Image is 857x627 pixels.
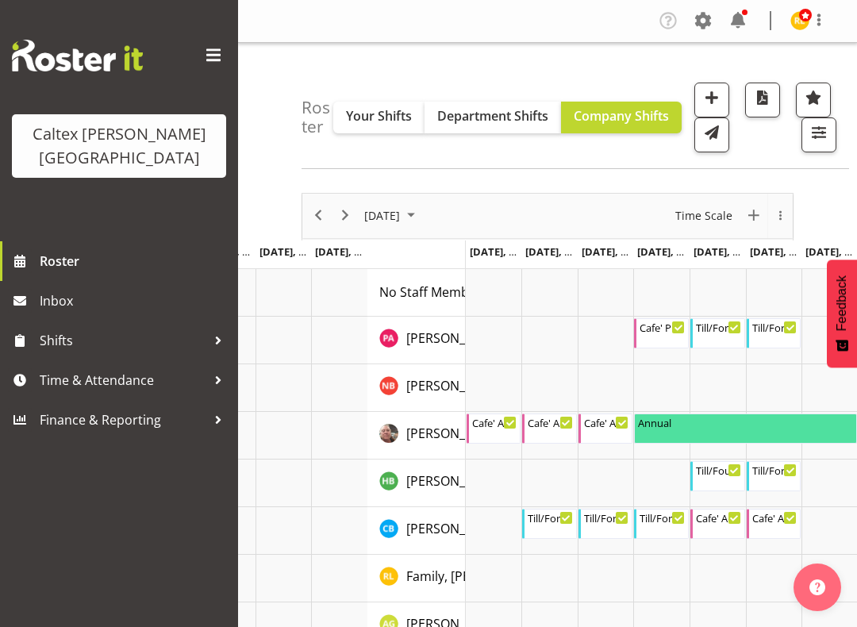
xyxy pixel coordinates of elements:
[28,122,210,170] div: Caltex [PERSON_NAME][GEOGRAPHIC_DATA]
[752,462,797,478] div: Till/Forecourt Sat-Sun
[690,509,745,539] div: Bullock, Christopher"s event - Cafe' AM Begin From Friday, October 10, 2025 at 5:00:00 AM GMT+13:...
[467,414,521,444] div: Braxton, Jeanette"s event - Cafe' AM Begin From Monday, October 6, 2025 at 5:00:00 AM GMT+13:00 E...
[406,329,505,348] a: [PERSON_NAME]
[346,107,412,125] span: Your Shifts
[40,408,206,432] span: Finance & Reporting
[674,206,734,225] span: Time Scale
[696,510,741,525] div: Cafe' AM
[406,471,505,490] a: [PERSON_NAME]
[367,412,466,460] td: Braxton, Jeanette resource
[752,319,797,335] div: Till/Forecout PM
[367,460,466,507] td: Broome, Heath resource
[363,206,402,225] span: [DATE]
[796,83,831,117] button: Highlight an important date within the roster.
[745,83,780,117] button: Download a PDF of the roster according to the set date range.
[694,83,729,117] button: Add a new shift
[578,509,633,539] div: Bullock, Christopher"s event - Till/Forcourt AM Begin From Wednesday, October 8, 2025 at 5:00:00 ...
[690,318,745,348] div: Atherton, Peter"s event - Till/Forecout PM Begin From Friday, October 10, 2025 at 1:30:00 PM GMT+...
[522,414,577,444] div: Braxton, Jeanette"s event - Cafe' AM Begin From Tuesday, October 7, 2025 at 5:00:00 AM GMT+13:00 ...
[315,244,387,259] span: [DATE], [DATE]
[690,461,745,491] div: Broome, Heath"s event - Till/Fourcourt mid Begin From Friday, October 10, 2025 at 4:00:00 PM GMT+...
[367,317,466,364] td: Atherton, Peter resource
[406,424,505,443] a: [PERSON_NAME]
[332,194,359,238] div: next period
[578,414,633,444] div: Braxton, Jeanette"s event - Cafe' AM Begin From Wednesday, October 8, 2025 at 5:00:00 AM GMT+13:0...
[367,269,466,317] td: No Staff Member resource
[12,40,143,71] img: Rosterit website logo
[801,117,836,152] button: Filter Shifts
[367,364,466,412] td: Berkely, Noah resource
[522,509,577,539] div: Bullock, Christopher"s event - Till/Forcourt AM Begin From Tuesday, October 7, 2025 at 5:00:00 AM...
[694,244,766,259] span: [DATE], [DATE]
[747,318,801,348] div: Atherton, Peter"s event - Till/Forecout PM Begin From Saturday, October 11, 2025 at 2:00:00 PM GM...
[525,244,598,259] span: [DATE], [DATE]
[637,244,709,259] span: [DATE], [DATE]
[406,377,505,394] span: [PERSON_NAME]
[259,244,332,259] span: [DATE], [DATE]
[40,249,230,273] span: Roster
[634,318,689,348] div: Atherton, Peter"s event - Cafe' PM Begin From Thursday, October 9, 2025 at 1:30:00 PM GMT+13:00 E...
[835,275,849,331] span: Feedback
[406,425,505,442] span: [PERSON_NAME]
[367,507,466,555] td: Bullock, Christopher resource
[367,555,466,602] td: Family, Lewis resource
[305,194,332,238] div: previous period
[406,376,505,395] a: [PERSON_NAME]
[472,414,517,430] div: Cafe' AM
[406,519,505,538] a: [PERSON_NAME]
[528,414,573,430] div: Cafe' AM
[827,260,857,367] button: Feedback - Show survey
[308,206,329,225] button: Previous
[40,368,206,392] span: Time & Attendance
[362,206,422,225] button: October 2025
[790,11,809,30] img: reece-lewis10949.jpg
[696,462,741,478] div: Till/Fourcourt mid
[425,102,561,133] button: Department Shifts
[574,107,669,125] span: Company Shifts
[809,579,825,595] img: help-xxl-2.png
[752,510,797,525] div: Cafe' AM
[634,509,689,539] div: Bullock, Christopher"s event - Till/Forcourt AM Begin From Thursday, October 9, 2025 at 5:00:00 A...
[406,520,505,537] span: [PERSON_NAME]
[584,414,629,430] div: Cafe' AM
[406,567,549,585] span: Family, [PERSON_NAME]
[561,102,682,133] button: Company Shifts
[584,510,629,525] div: Till/Forcourt AM
[379,283,482,301] span: No Staff Member
[406,329,505,347] span: [PERSON_NAME]
[333,102,425,133] button: Your Shifts
[750,244,822,259] span: [DATE], [DATE]
[406,472,505,490] span: [PERSON_NAME]
[767,194,793,238] div: overflow
[406,567,549,586] a: Family, [PERSON_NAME]
[694,117,729,152] button: Send a list of all shifts for the selected filtered period to all rostered employees.
[640,319,685,335] div: Cafe' PM
[528,510,573,525] div: Till/Forcourt AM
[437,107,548,125] span: Department Shifts
[203,244,275,259] span: [DATE], [DATE]
[582,244,654,259] span: [DATE], [DATE]
[40,329,206,352] span: Shifts
[747,461,801,491] div: Broome, Heath"s event - Till/Forecourt Sat-Sun Begin From Saturday, October 11, 2025 at 9:00:00 A...
[359,194,425,238] div: October 2025
[638,414,853,430] div: Annual
[634,414,857,444] div: Braxton, Jeanette"s event - Annual Begin From Thursday, October 9, 2025 at 12:00:00 AM GMT+13:00 ...
[673,206,736,225] button: Time Scale
[335,206,356,225] button: Next
[379,283,482,302] a: No Staff Member
[302,98,333,136] h4: Roster
[40,289,230,313] span: Inbox
[696,319,741,335] div: Till/Forecout PM
[640,510,685,525] div: Till/Forcourt AM
[744,206,765,225] button: New Event
[747,509,801,539] div: Bullock, Christopher"s event - Cafe' AM Begin From Saturday, October 11, 2025 at 6:00:00 AM GMT+1...
[470,244,542,259] span: [DATE], [DATE]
